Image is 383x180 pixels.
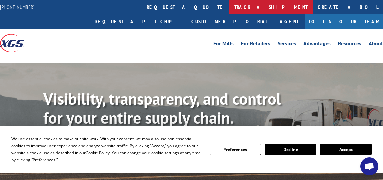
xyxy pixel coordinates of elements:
a: Request a pickup [90,14,186,29]
a: Customer Portal [186,14,273,29]
div: We use essential cookies to make our site work. With your consent, we may also use non-essential ... [11,135,201,163]
a: Join Our Team [305,14,383,29]
a: Services [278,41,296,48]
b: Visibility, transparency, and control for your entire supply chain. [43,88,281,128]
span: Preferences [33,157,55,163]
button: Decline [265,144,316,155]
a: Advantages [303,41,331,48]
button: Accept [320,144,371,155]
a: About [369,41,383,48]
span: Cookie Policy [86,150,110,156]
a: Agent [273,14,305,29]
button: Preferences [210,144,261,155]
a: Open chat [360,157,378,175]
a: Resources [338,41,361,48]
a: For Mills [213,41,234,48]
a: For Retailers [241,41,270,48]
